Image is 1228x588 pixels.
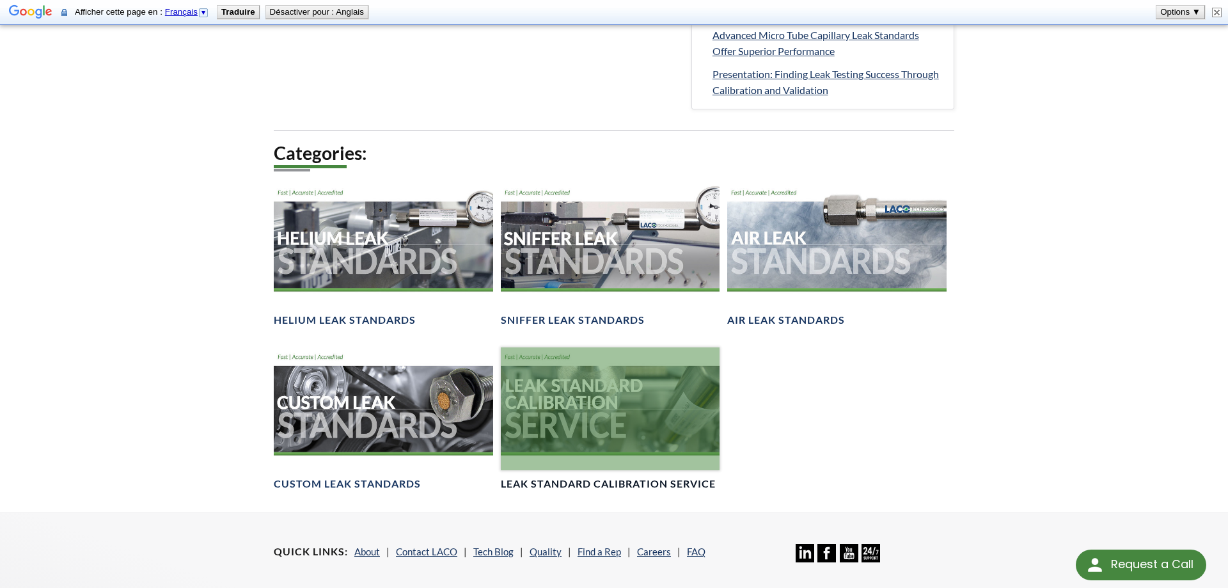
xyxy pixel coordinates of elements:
a: Leak Standard Calibration Service headerLeak Standard Calibration Service [501,347,720,491]
img: Fermer [1212,8,1222,17]
div: Request a Call [1111,550,1193,579]
a: 24/7 Support [862,553,880,564]
a: Customer Leak Standards headerCustom Leak Standards [274,347,493,491]
span: Afficher cette page en : [75,7,212,17]
img: 24/7 Support Icon [862,544,880,562]
h4: Sniffer Leak Standards [501,314,645,327]
button: Désactiver pour : Anglais [266,6,368,19]
a: FAQ [687,546,705,557]
b: Traduire [221,7,255,17]
img: Google Traduction [9,4,52,22]
button: Traduire [217,6,259,19]
a: Air Leak Standards headerAir Leak Standards [727,183,947,327]
div: Request a Call [1076,550,1206,580]
h4: Leak Standard Calibration Service [501,477,716,491]
h4: Air Leak Standards [727,314,845,327]
h4: Quick Links [274,545,348,559]
a: Presentation: Finding Leak Testing Success Through Calibration and Validation [712,66,943,99]
h4: Custom Leak Standards [274,477,421,491]
a: Français [165,7,209,17]
a: Tech Blog [473,546,514,557]
a: Helium Leak Standards headerHelium Leak Standards [274,183,493,327]
a: About [354,546,380,557]
a: Advanced Micro Tube Capillary Leak Standards Offer Superior Performance [712,27,943,60]
a: Sniffer Leak Standards headerSniffer Leak Standards [501,183,720,327]
span: Français [165,7,198,17]
a: Quality [530,546,562,557]
img: round button [1085,555,1105,575]
a: Careers [637,546,671,557]
h2: Categories: [274,141,954,165]
button: Options ▼ [1156,6,1204,19]
span: Presentation: Finding Leak Testing Success Through Calibration and Validation [712,68,939,97]
img: Le contenu de cette page sécurisée sera envoyé à Google pour traduction via une connexion sécurisée. [61,8,67,17]
a: Find a Rep [578,546,621,557]
span: Advanced Micro Tube Capillary Leak Standards Offer Superior Performance [712,29,919,58]
a: Contact LACO [396,546,457,557]
h4: Helium Leak Standards [274,314,416,327]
